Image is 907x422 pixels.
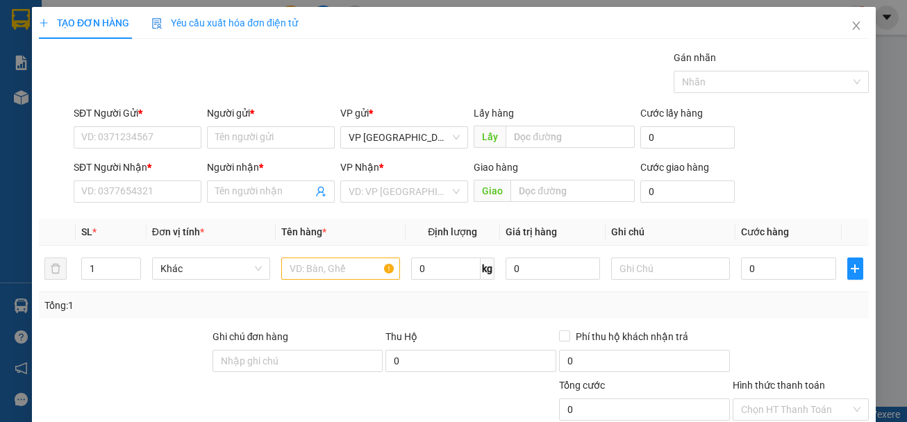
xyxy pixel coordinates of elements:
div: SĐT Người Nhận [74,160,201,175]
span: Giao hàng [474,162,518,173]
span: plus [847,263,862,274]
span: TẠO ĐƠN HÀNG [39,17,129,28]
input: Cước giao hàng [640,180,735,203]
input: Dọc đường [506,126,635,148]
span: Lấy [474,126,506,148]
span: Phí thu hộ khách nhận trả [570,329,694,344]
span: close [850,20,861,31]
label: Ghi chú đơn hàng [212,331,288,342]
button: plus [847,258,863,280]
div: SĐT Người Gửi [74,105,201,121]
span: Giá trị hàng [505,226,556,237]
input: Dọc đường [510,180,635,202]
span: Lấy hàng [474,108,514,119]
label: Cước lấy hàng [640,108,703,119]
label: Cước giao hàng [640,162,709,173]
span: Giao [474,180,510,202]
label: Gán nhãn [674,52,716,63]
th: Ghi chú [606,219,735,246]
span: Đơn vị tính [151,226,203,237]
label: Hình thức thanh toán [732,380,824,391]
span: VP Nha Trang xe Limousine [349,127,460,148]
div: Người gửi [207,105,335,121]
span: SL [81,226,92,237]
div: VP gửi [340,105,468,121]
input: Cước lấy hàng [640,126,735,149]
input: VD: Bàn, Ghế [281,258,400,280]
span: Cước hàng [741,226,789,237]
span: Tổng cước [559,380,605,391]
button: delete [44,258,67,280]
span: kg [480,258,494,280]
span: Định lượng [428,226,477,237]
span: Tên hàng [281,226,326,237]
span: Khác [160,258,262,279]
span: Yêu cầu xuất hóa đơn điện tử [151,17,298,28]
span: Thu Hộ [385,331,417,342]
span: plus [39,18,49,28]
div: Tổng: 1 [44,298,351,313]
div: Người nhận [207,160,335,175]
input: 0 [505,258,600,280]
input: Ghi Chú [611,258,730,280]
button: Close [836,7,875,46]
span: VP Nhận [340,162,379,173]
span: user-add [315,186,326,197]
img: icon [151,18,163,29]
input: Ghi chú đơn hàng [212,350,383,372]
